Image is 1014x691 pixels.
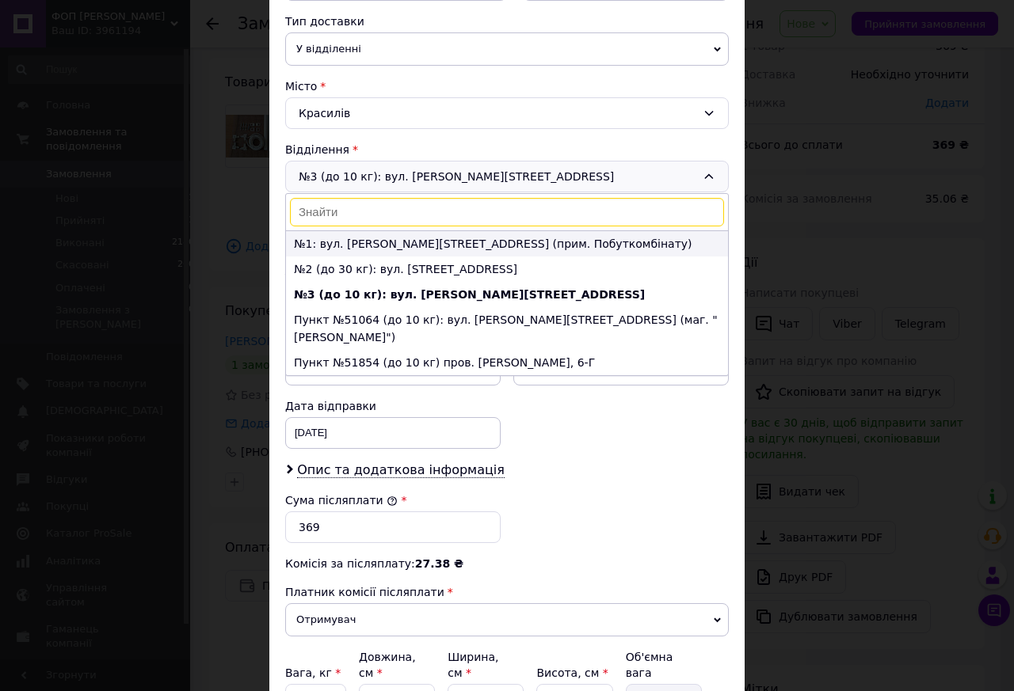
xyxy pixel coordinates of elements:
b: №3 (до 10 кг): вул. [PERSON_NAME][STREET_ADDRESS] [294,288,645,301]
span: Опис та додаткова інформація [297,462,505,478]
span: Платник комісії післяплати [285,586,444,598]
div: Комісія за післяплату: [285,556,729,571]
label: Висота, см [536,666,608,679]
span: Отримувач [285,603,729,636]
input: Знайти [290,198,724,226]
li: Пункт №51064 (до 10 кг): вул. [PERSON_NAME][STREET_ADDRESS] (маг. "[PERSON_NAME]") [286,307,728,350]
div: Відділення [285,142,729,158]
span: 27.38 ₴ [415,557,463,570]
div: Красилів [285,97,729,129]
div: №3 (до 10 кг): вул. [PERSON_NAME][STREET_ADDRESS] [285,161,729,192]
div: Об'ємна вага [626,649,702,681]
label: Вага, кг [285,666,341,679]
label: Довжина, см [359,651,416,679]
div: Місто [285,78,729,94]
span: Тип доставки [285,15,364,28]
label: Ширина, см [448,651,498,679]
li: №1: вул. [PERSON_NAME][STREET_ADDRESS] (прим. Побуткомбінату) [286,231,728,256]
span: У відділенні [285,32,729,66]
li: №2 (до 30 кг): вул. [STREET_ADDRESS] [286,256,728,282]
label: Сума післяплати [285,494,398,507]
li: Пункт №51854 (до 10 кг) пров. [PERSON_NAME], 6-Г («[GEOGRAPHIC_DATA]») [286,350,728,393]
div: Дата відправки [285,398,501,414]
